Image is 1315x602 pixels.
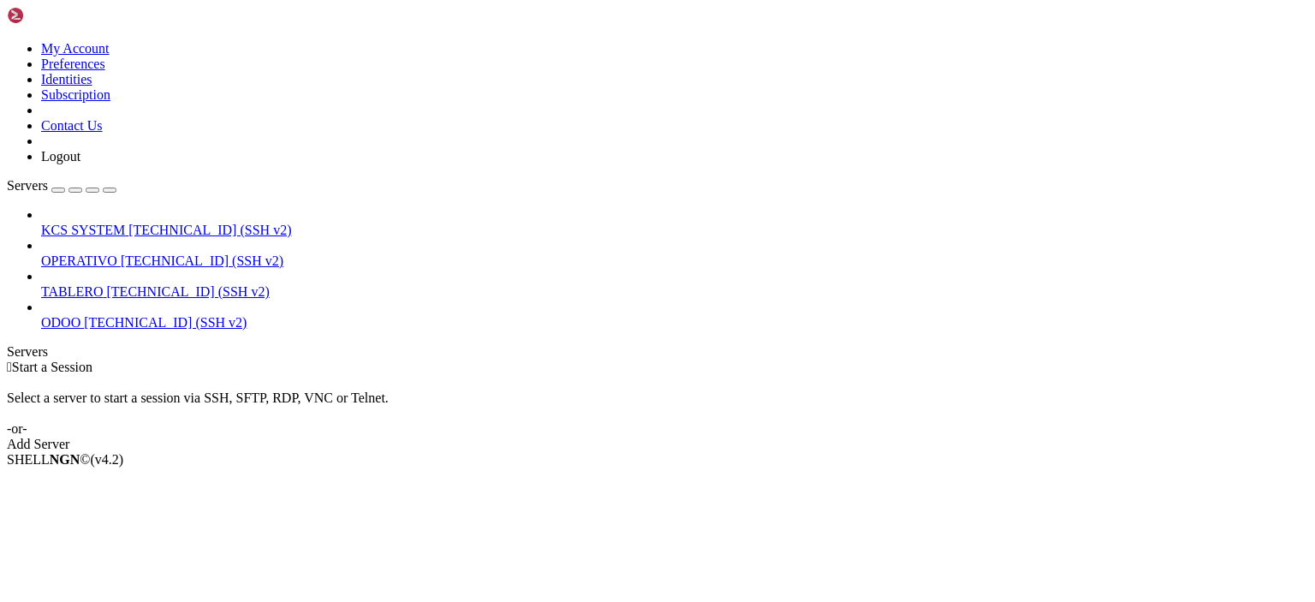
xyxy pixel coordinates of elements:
span: Start a Session [12,360,92,374]
span: KCS SYSTEM [41,223,125,237]
span: 4.2.0 [91,452,124,467]
div: Select a server to start a session via SSH, SFTP, RDP, VNC or Telnet. -or- [7,375,1308,437]
a: TABLERO [TECHNICAL_ID] (SSH v2) [41,284,1308,300]
a: Preferences [41,57,105,71]
span: [TECHNICAL_ID] (SSH v2) [128,223,291,237]
li: ODOO [TECHNICAL_ID] (SSH v2) [41,300,1308,331]
a: My Account [41,41,110,56]
div: Servers [7,344,1308,360]
a: Identities [41,72,92,86]
li: TABLERO [TECHNICAL_ID] (SSH v2) [41,269,1308,300]
div: Add Server [7,437,1308,452]
span: TABLERO [41,284,104,299]
span:  [7,360,12,374]
span: SHELL © [7,452,123,467]
a: OPERATIVO [TECHNICAL_ID] (SSH v2) [41,253,1308,269]
span: OPERATIVO [41,253,117,268]
a: Contact Us [41,118,103,133]
a: ODOO [TECHNICAL_ID] (SSH v2) [41,315,1308,331]
span: Servers [7,178,48,193]
a: KCS SYSTEM [TECHNICAL_ID] (SSH v2) [41,223,1308,238]
img: Shellngn [7,7,105,24]
span: [TECHNICAL_ID] (SSH v2) [121,253,283,268]
span: ODOO [41,315,80,330]
a: Logout [41,149,80,164]
span: [TECHNICAL_ID] (SSH v2) [107,284,270,299]
li: OPERATIVO [TECHNICAL_ID] (SSH v2) [41,238,1308,269]
a: Servers [7,178,116,193]
span: [TECHNICAL_ID] (SSH v2) [84,315,247,330]
li: KCS SYSTEM [TECHNICAL_ID] (SSH v2) [41,207,1308,238]
b: NGN [50,452,80,467]
a: Subscription [41,87,110,102]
